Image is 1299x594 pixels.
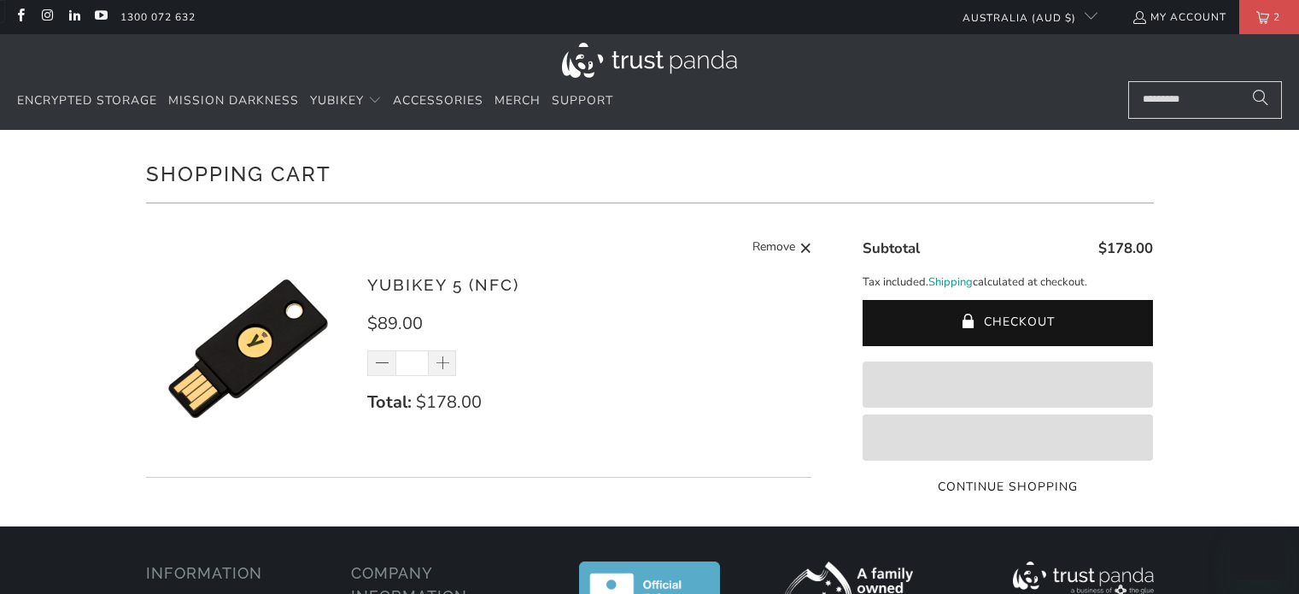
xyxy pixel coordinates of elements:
a: Trust Panda Australia on YouTube [93,10,108,24]
span: Subtotal [863,238,920,258]
a: Merch [494,81,541,121]
a: Trust Panda Australia on LinkedIn [67,10,81,24]
span: Support [552,92,613,109]
summary: YubiKey [310,81,382,121]
span: $89.00 [367,312,423,335]
span: Remove [752,238,795,259]
strong: Total: [367,391,412,414]
span: $178.00 [1098,238,1153,258]
a: Support [552,81,613,121]
img: Trust Panda Australia [562,43,737,78]
a: Shipping [928,273,973,291]
img: YubiKey 5 (NFC) [146,246,351,451]
nav: Translation missing: en.navigation.header.main_nav [17,81,613,121]
a: Mission Darkness [168,81,299,121]
a: Continue Shopping [863,478,1153,497]
h1: Shopping Cart [146,156,1154,190]
a: Encrypted Storage [17,81,157,121]
a: My Account [1132,8,1226,26]
span: YubiKey [310,92,364,109]
span: $178.00 [416,391,482,414]
a: Trust Panda Australia on Facebook [13,10,27,24]
span: Encrypted Storage [17,92,157,109]
button: Search [1239,81,1282,119]
button: Checkout [863,300,1153,346]
p: Tax included. calculated at checkout. [863,273,1153,291]
span: Merch [494,92,541,109]
span: Accessories [393,92,483,109]
span: Mission Darkness [168,92,299,109]
input: Search... [1128,81,1282,119]
a: 1300 072 632 [120,8,196,26]
iframe: 启动消息传送窗口的按钮 [1231,526,1285,580]
a: Accessories [393,81,483,121]
a: YubiKey 5 (NFC) [367,275,519,294]
a: Trust Panda Australia on Instagram [39,10,54,24]
a: Remove [752,238,812,259]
